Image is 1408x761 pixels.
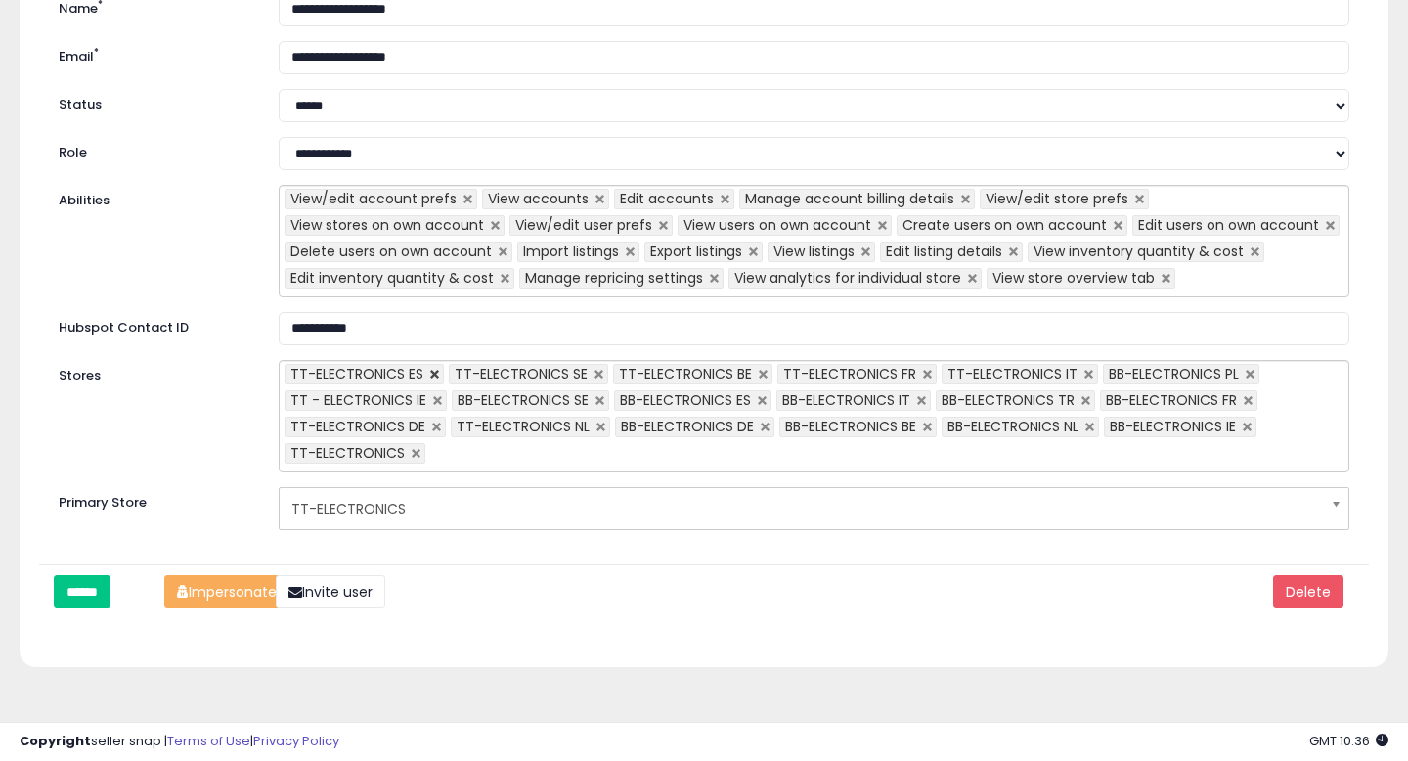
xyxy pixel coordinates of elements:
[44,312,264,337] label: Hubspot Contact ID
[290,417,425,436] span: TT-ELECTRONICS DE
[683,215,871,235] span: View users on own account
[1273,575,1343,608] button: Delete
[745,189,954,208] span: Manage account billing details
[1109,364,1239,383] span: BB-ELECTRONICS PL
[986,189,1128,208] span: View/edit store prefs
[458,390,589,410] span: BB-ELECTRONICS SE
[619,364,752,383] span: TT-ELECTRONICS BE
[650,242,742,261] span: Export listings
[59,192,110,210] label: Abilities
[902,215,1107,235] span: Create users on own account
[455,364,588,383] span: TT-ELECTRONICS SE
[1106,390,1237,410] span: BB-ELECTRONICS FR
[515,215,652,235] span: View/edit user prefs
[621,417,754,436] span: BB-ELECTRONICS DE
[290,364,423,383] span: TT-ELECTRONICS ES
[782,390,910,410] span: BB-ELECTRONICS IT
[947,364,1078,383] span: TT-ELECTRONICS IT
[290,189,457,208] span: View/edit account prefs
[620,390,751,410] span: BB-ELECTRONICS ES
[1309,732,1388,750] span: 2025-09-18 10:36 GMT
[947,417,1078,436] span: BB-ELECTRONICS NL
[44,360,264,385] label: Stores
[992,268,1155,288] span: View store overview tab
[886,242,1002,261] span: Edit listing details
[44,487,264,513] label: Primary Store
[523,242,619,261] span: Import listings
[457,417,590,436] span: TT-ELECTRONICS NL
[1034,242,1244,261] span: View inventory quantity & cost
[164,575,289,608] button: Impersonate
[20,732,91,750] strong: Copyright
[290,215,484,235] span: View stores on own account
[1138,215,1319,235] span: Edit users on own account
[620,189,714,208] span: Edit accounts
[290,443,405,463] span: TT-ELECTRONICS
[773,242,855,261] span: View listings
[1110,417,1236,436] span: BB-ELECTRONICS IE
[734,268,961,288] span: View analytics for individual store
[44,41,264,67] label: Email
[783,364,916,383] span: TT-ELECTRONICS FR
[167,732,250,750] a: Terms of Use
[488,189,589,208] span: View accounts
[44,89,264,114] label: Status
[290,390,426,410] span: TT - ELECTRONICS IE
[785,417,916,436] span: BB-ELECTRONICS BE
[525,268,703,288] span: Manage repricing settings
[942,390,1075,410] span: BB-ELECTRONICS TR
[290,242,492,261] span: Delete users on own account
[276,575,385,608] button: Invite user
[44,137,264,162] label: Role
[291,492,1311,525] span: TT-ELECTRONICS
[20,733,339,751] div: seller snap | |
[253,732,339,750] a: Privacy Policy
[290,268,494,288] span: Edit inventory quantity & cost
